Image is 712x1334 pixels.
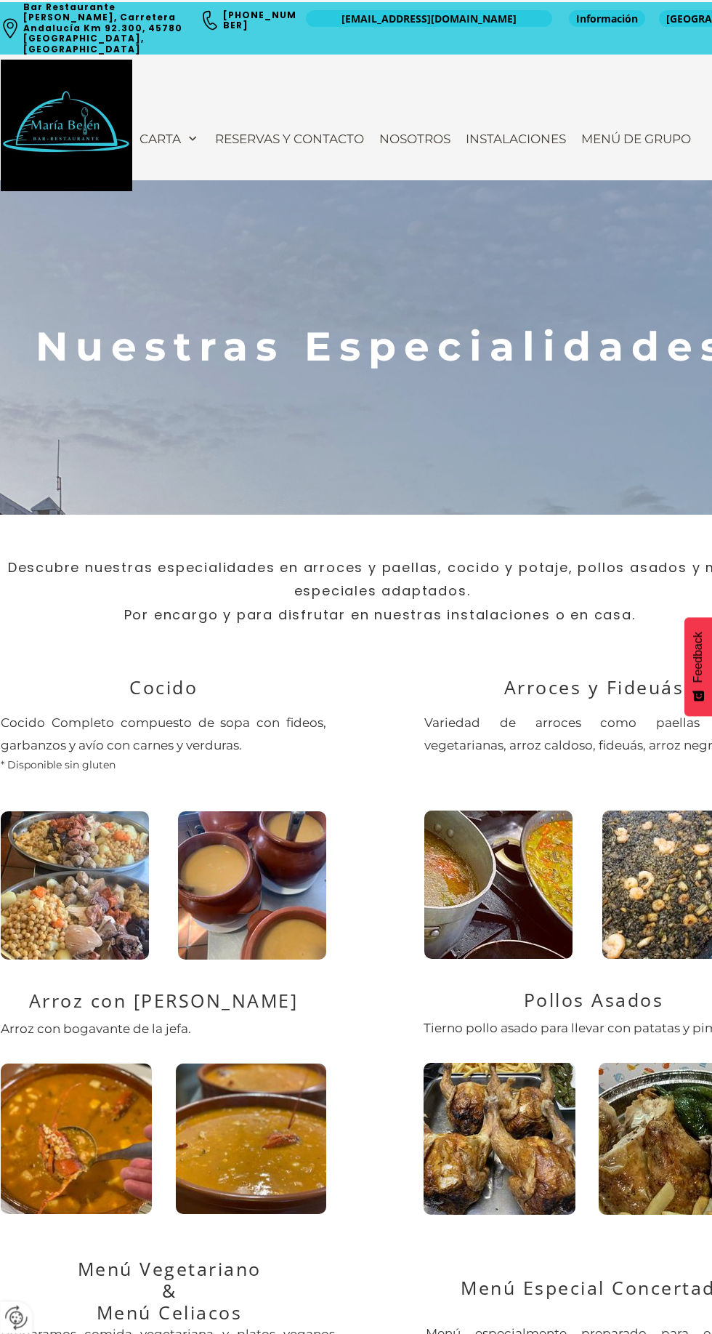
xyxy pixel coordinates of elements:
a: WhatsApp Image 2021-06-03 at 11.56.59 [1,1064,152,1215]
button: Feedback - Mostrar encuesta [684,617,712,716]
a: Nosotros [372,124,458,153]
span: Arroz con [PERSON_NAME] [29,988,299,1013]
span: Cocido [129,675,198,699]
a: pollos asados [424,1063,575,1215]
span: & [162,1278,177,1303]
span: Menú de Grupo [581,132,691,146]
span: Información [576,12,638,26]
span: Menú Vegetariano [78,1256,262,1281]
span: Menú Celiacos [97,1300,243,1325]
span: Pollos Asados [524,987,664,1012]
a: [EMAIL_ADDRESS][DOMAIN_NAME] [306,10,552,27]
a: cocido1 [1,811,149,960]
span: Instalaciones [466,132,566,146]
span: Reservas y contacto [215,132,364,146]
a: WhatsApp Image 2020-07-02 at 20.19.38 [424,811,573,959]
span: Feedback [692,632,705,683]
a: cocido2 [178,811,326,960]
a: Información [569,10,645,27]
a: [PHONE_NUMBER] [223,9,296,31]
a: Menú de Grupo [574,124,698,153]
span: * Disponible sin gluten [1,758,116,771]
span: Por encargo y para disfrutar en nuestras instalaciones o en casa. [124,606,636,624]
span: Carta [139,132,181,146]
span: Arroces y Fideuás [504,675,684,699]
img: Bar Restaurante María Belén [1,60,132,191]
span: Nosotros [379,132,450,146]
span: Arroz con bogavante de la jefa. [1,1021,191,1036]
span: Cocido Completo compuesto de sopa con fideos, garbanzos y avío con carnes y verduras. [1,715,326,752]
a: Bar Restaurante [PERSON_NAME], Carretera Andalucía Km 92.300, 45780 [GEOGRAPHIC_DATA], [GEOGRAPHI... [23,1,185,55]
a: Reservas y contacto [208,124,371,153]
a: WhatsApp Image 2021-04-04 at 15.07.48 [176,1064,327,1215]
span: [EMAIL_ADDRESS][DOMAIN_NAME] [341,12,517,26]
a: Carta [132,124,207,153]
a: Instalaciones [458,124,573,153]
